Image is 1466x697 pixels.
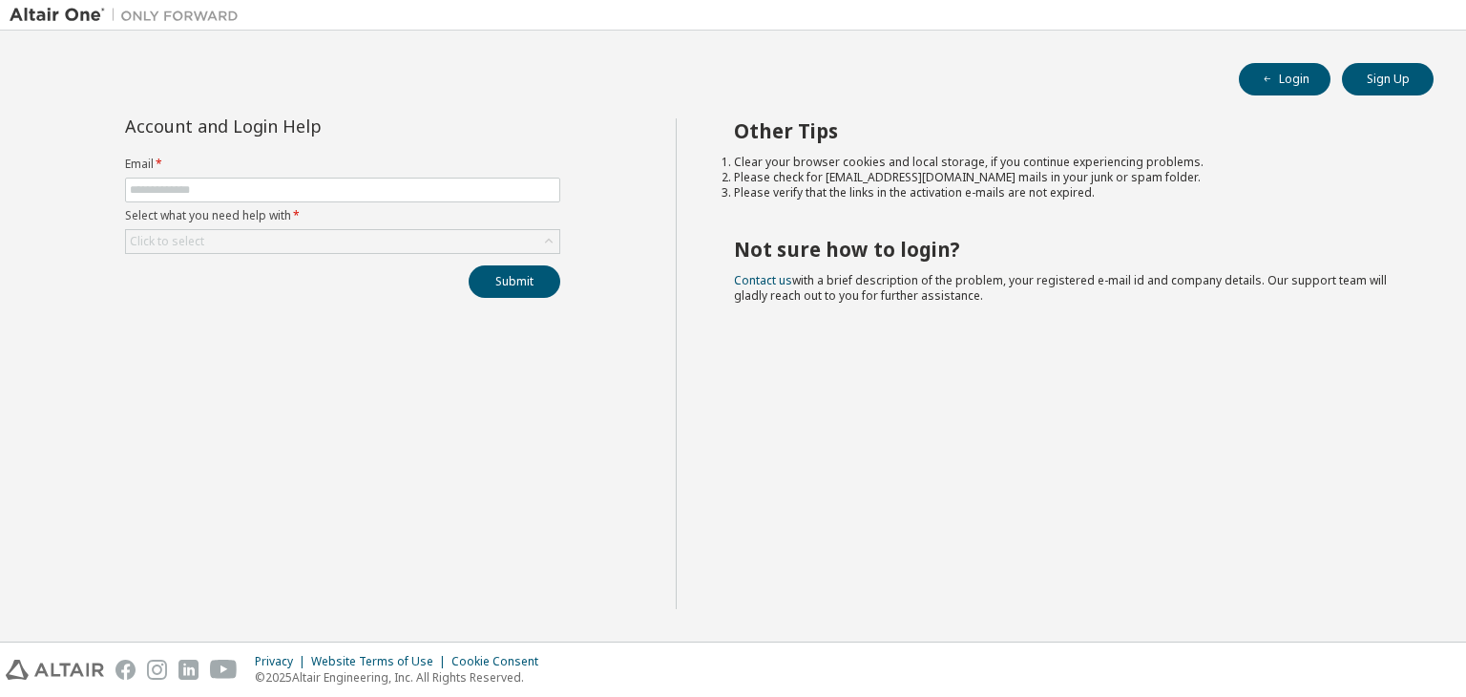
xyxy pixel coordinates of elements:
li: Please check for [EMAIL_ADDRESS][DOMAIN_NAME] mails in your junk or spam folder. [734,170,1400,185]
li: Clear your browser cookies and local storage, if you continue experiencing problems. [734,155,1400,170]
img: youtube.svg [210,660,238,680]
li: Please verify that the links in the activation e-mails are not expired. [734,185,1400,201]
img: linkedin.svg [178,660,199,680]
img: facebook.svg [115,660,136,680]
div: Click to select [126,230,559,253]
label: Email [125,157,560,172]
button: Submit [469,265,560,298]
button: Login [1239,63,1330,95]
p: © 2025 Altair Engineering, Inc. All Rights Reserved. [255,669,550,686]
a: Contact us [734,272,792,288]
div: Cookie Consent [451,654,550,669]
div: Click to select [130,234,204,249]
span: with a brief description of the problem, your registered e-mail id and company details. Our suppo... [734,272,1387,304]
div: Account and Login Help [125,118,473,134]
img: altair_logo.svg [6,660,104,680]
img: Altair One [10,6,248,25]
label: Select what you need help with [125,208,560,223]
h2: Other Tips [734,118,1400,143]
h2: Not sure how to login? [734,237,1400,262]
img: instagram.svg [147,660,167,680]
button: Sign Up [1342,63,1434,95]
div: Privacy [255,654,311,669]
div: Website Terms of Use [311,654,451,669]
